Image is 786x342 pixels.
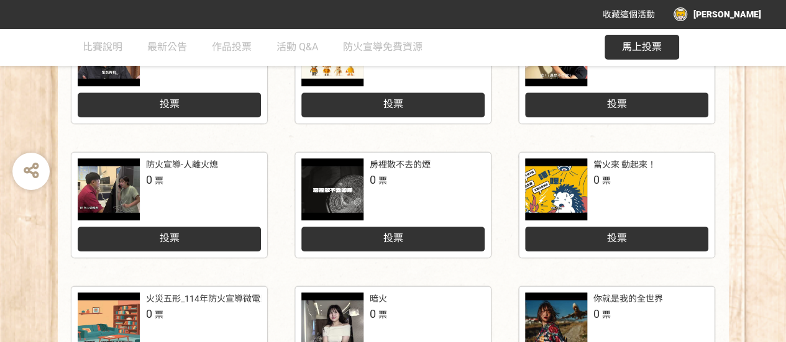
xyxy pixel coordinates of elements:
div: 防火宣導-人離火熄 [146,158,218,171]
div: 火災五形_114年防火宣導微電影徵選競賽 [146,292,304,305]
span: 活動 Q&A [276,41,318,53]
a: 勇氣小隊 · 火場大作戰0票投票 [295,18,491,124]
span: 票 [378,310,387,320]
a: 防火生存遊戲0票投票 [519,18,715,124]
span: 0 [370,173,376,186]
span: 0 [146,173,152,186]
a: 防火宣導免費資源 [343,29,423,66]
button: 馬上投票 [605,35,679,60]
span: 投票 [159,232,179,244]
span: 票 [602,176,611,186]
span: 票 [378,176,387,186]
a: 當火來 動起來！0票投票 [519,152,715,258]
div: 暗火 [370,292,387,305]
a: 作品投票 [212,29,252,66]
span: 投票 [383,98,403,110]
a: 防火宣導-人離火熄0票投票 [71,152,267,258]
span: 投票 [159,98,179,110]
span: 票 [602,310,611,320]
span: 投票 [606,98,626,110]
a: 睡得安心真實力0票投票 [71,18,267,124]
span: 0 [146,307,152,320]
span: 最新公告 [147,41,187,53]
a: 活動 Q&A [276,29,318,66]
span: 0 [370,307,376,320]
span: 防火宣導免費資源 [343,41,423,53]
span: 投票 [383,232,403,244]
span: 0 [593,173,600,186]
div: 你就是我的全世界 [593,292,663,305]
span: 比賽說明 [83,41,122,53]
span: 票 [155,310,163,320]
span: 票 [155,176,163,186]
span: 投票 [606,232,626,244]
a: 房裡散不去的煙0票投票 [295,152,491,258]
span: 0 [593,307,600,320]
span: 收藏這個活動 [603,9,655,19]
span: 馬上投票 [622,41,662,53]
a: 比賽說明 [83,29,122,66]
div: 當火來 動起來！ [593,158,656,171]
a: 最新公告 [147,29,187,66]
div: 房裡散不去的煙 [370,158,431,171]
span: 作品投票 [212,41,252,53]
